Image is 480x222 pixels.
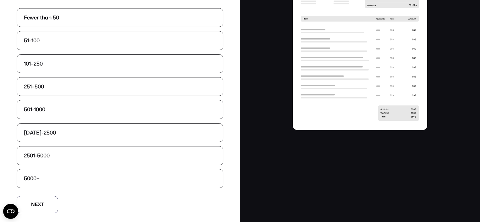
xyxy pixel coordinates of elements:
label: 501-1000 [17,100,223,119]
label: [DATE]-2500 [17,124,223,142]
label: 51–100 [17,31,223,50]
button: Open CMP widget [3,204,18,219]
span: t [41,202,44,207]
label: 2501-5000 [17,146,223,165]
button: Next question [17,196,58,213]
span: e [35,202,38,207]
label: 101–250 [17,55,223,73]
label: 251–500 [17,77,223,96]
span: N [31,202,35,207]
label: 5000+ [17,169,223,188]
span: x [38,202,41,207]
label: Fewer than 50 [17,8,223,27]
